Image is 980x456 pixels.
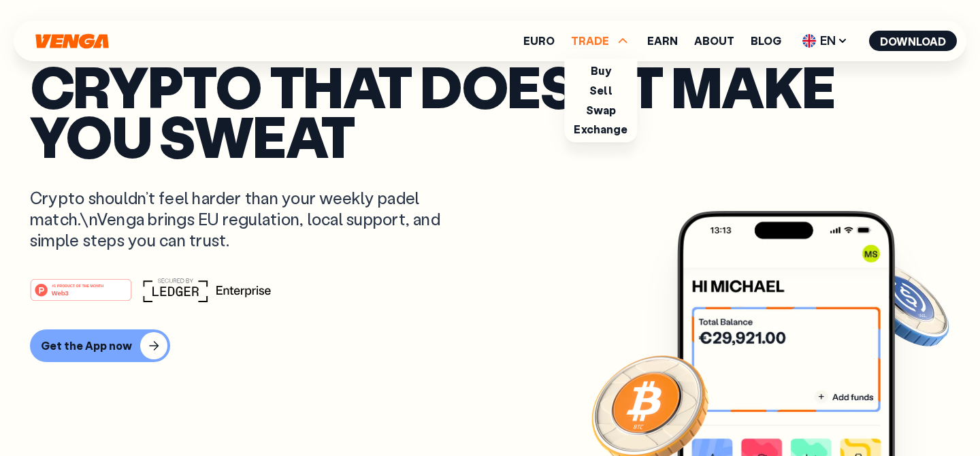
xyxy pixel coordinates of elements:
[589,83,612,97] a: Sell
[571,33,631,49] span: TRADE
[52,284,103,288] tspan: #1 PRODUCT OF THE MONTH
[571,35,609,46] span: TRADE
[591,63,610,78] a: Buy
[30,61,950,160] p: Crypto that doesn’t make you sweat
[30,287,132,304] a: #1 PRODUCT OF THE MONTHWeb3
[30,329,950,362] a: Get the App now
[41,339,132,353] div: Get the App now
[30,187,460,251] p: Crypto shouldn’t feel harder than your weekly padel match.\nVenga brings EU regulation, local sup...
[694,35,734,46] a: About
[523,35,555,46] a: Euro
[574,122,627,136] a: Exchange
[30,329,170,362] button: Get the App now
[52,289,69,297] tspan: Web3
[586,103,617,117] a: Swap
[647,35,678,46] a: Earn
[869,31,957,51] button: Download
[798,30,853,52] span: EN
[34,33,110,49] svg: Home
[802,34,816,48] img: flag-uk
[854,255,952,353] img: USDC coin
[751,35,781,46] a: Blog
